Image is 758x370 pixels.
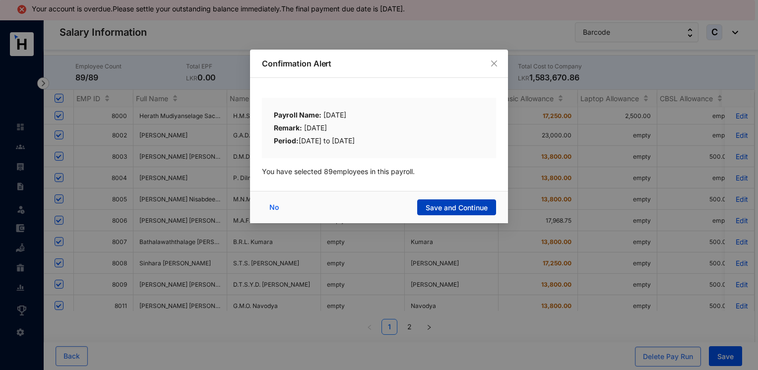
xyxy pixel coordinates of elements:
div: [DATE] [274,123,484,135]
b: Period: [274,136,299,145]
button: Save and Continue [417,199,496,215]
b: Remark: [274,123,302,132]
span: close [490,60,498,67]
button: Close [489,58,500,69]
button: No [262,199,289,215]
div: [DATE] [274,110,484,123]
span: No [269,202,279,213]
span: You have selected 89 employees in this payroll. [262,167,415,176]
p: Confirmation Alert [262,58,496,69]
b: Payroll Name: [274,111,321,119]
div: [DATE] to [DATE] [274,135,484,146]
span: Save and Continue [426,203,488,213]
